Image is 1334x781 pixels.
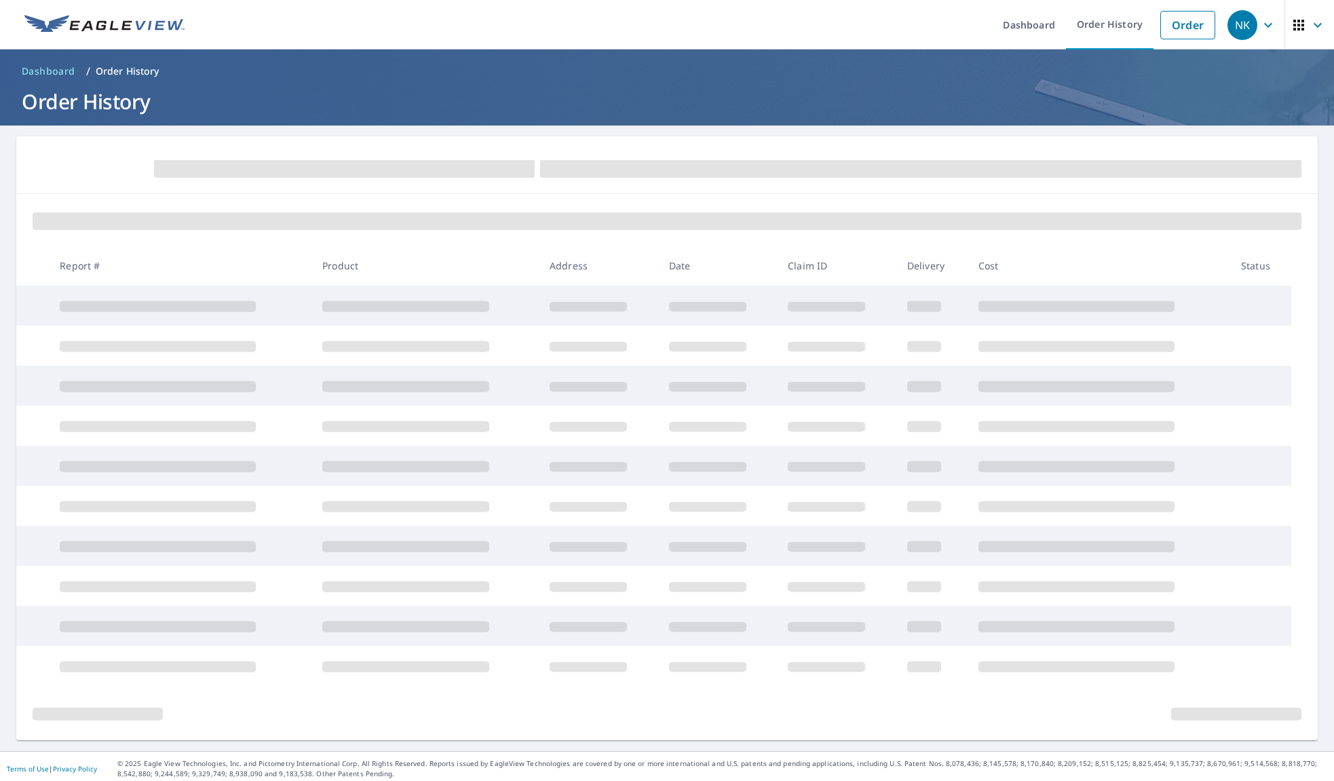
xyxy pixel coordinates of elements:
th: Product [311,246,539,286]
th: Cost [968,246,1230,286]
th: Delivery [896,246,968,286]
div: NK [1227,10,1257,40]
th: Date [658,246,778,286]
th: Address [539,246,658,286]
a: Terms of Use [7,764,49,774]
li: / [86,63,90,79]
img: EV Logo [24,15,185,35]
a: Order [1160,11,1215,39]
p: Order History [96,64,159,78]
th: Claim ID [777,246,896,286]
span: Dashboard [22,64,75,78]
h1: Order History [16,88,1318,115]
th: Status [1230,246,1291,286]
p: | [7,765,97,773]
a: Privacy Policy [53,764,97,774]
a: Dashboard [16,60,81,82]
th: Report # [49,246,311,286]
nav: breadcrumb [16,60,1318,82]
p: © 2025 Eagle View Technologies, Inc. and Pictometry International Corp. All Rights Reserved. Repo... [117,759,1327,779]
